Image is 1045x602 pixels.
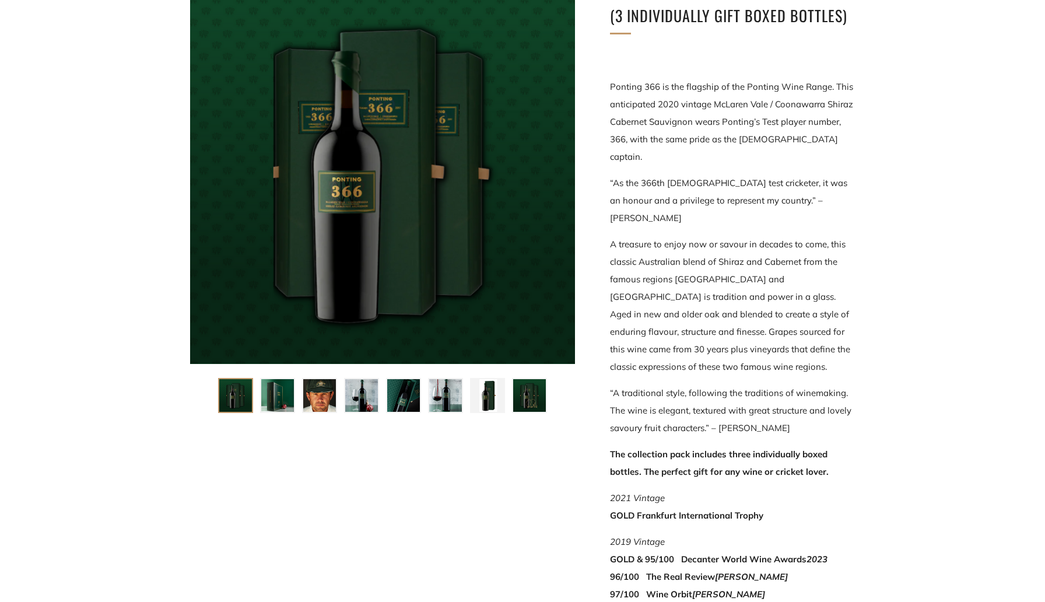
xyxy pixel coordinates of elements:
span: “As the 366th [DEMOGRAPHIC_DATA] test cricketer, it was an honour and a privilege to [610,177,847,206]
p: Ponting 366 is the flagship of the Ponting Wine Range. This anticipated 2020 vintage McLaren Vale... [610,78,855,166]
img: Load image into Gallery viewer, Ponting &#39;366&#39; Shiraz Cabernet 2020 (3 individually gift b... [513,379,546,412]
em: 2021 Vintage [610,492,665,503]
em: 2023 [806,554,827,565]
img: Load image into Gallery viewer, Ponting &#39;366&#39; Shiraz Cabernet 2020 (3 individually gift b... [303,379,336,412]
img: Load image into Gallery viewer, Ponting &#39;366&#39; Shiraz Cabernet 2020 (3 individually gift b... [429,379,462,412]
img: Load image into Gallery viewer, Ponting &#39;366&#39; Shiraz Cabernet 2020 (3 individually gift b... [345,379,378,412]
span: GOLD & 95/100 Decanter World Wine Awards [610,554,806,565]
em: [PERSON_NAME] [692,589,765,600]
span: 2019 Vintage [610,536,665,547]
p: A treasure to enjoy now or savour in decades to come, this classic Australian blend of Shiraz and... [610,236,855,376]
img: Load image into Gallery viewer, Ponting &#39;366&#39; Shiraz Cabernet 2020 (3 individually gift b... [471,379,504,412]
img: Load image into Gallery viewer, Ponting &#39;366&#39; Shiraz Cabernet 2020 (3 individually gift b... [261,379,294,412]
span: 96/100 The Real Review 97/100 Wine Orbit [610,554,827,600]
button: Load image into Gallery viewer, Ponting &#39;366&#39; Shiraz Cabernet 2020 (3 individually gift b... [218,378,253,413]
span: GOLD Frankfurt International Trophy [610,510,763,521]
span: The collection pack includes three individually boxed bottles. The perfect gift for any wine or c... [610,449,829,477]
img: Load image into Gallery viewer, Ponting &#39;366&#39; Shiraz Cabernet 2020 (3 individually gift b... [219,379,252,412]
em: [PERSON_NAME] [715,571,788,582]
img: Load image into Gallery viewer, Ponting &#39;366&#39; Shiraz Cabernet 2020 (3 individually gift b... [387,379,420,412]
span: “A traditional style, following the traditions of winemaking. The wine is elegant, textured with ... [610,387,851,433]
